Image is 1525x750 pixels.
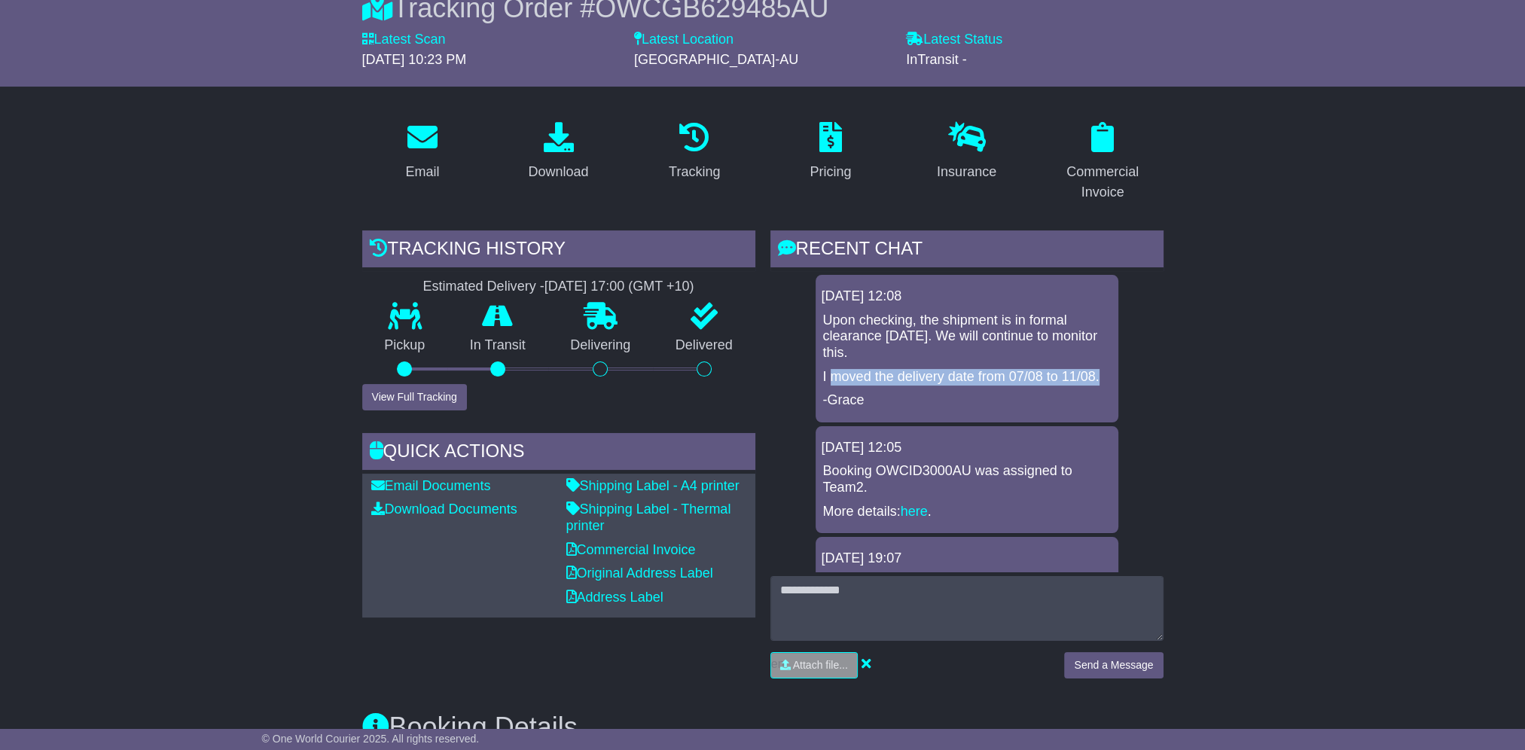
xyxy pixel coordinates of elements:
[1042,117,1164,208] a: Commercial Invoice
[262,733,480,745] span: © One World Courier 2025. All rights reserved.
[447,337,548,354] p: In Transit
[937,162,996,182] div: Insurance
[659,117,730,187] a: Tracking
[518,117,598,187] a: Download
[1064,652,1163,678] button: Send a Message
[362,712,1164,742] h3: Booking Details
[927,117,1006,187] a: Insurance
[634,32,734,48] label: Latest Location
[548,337,654,354] p: Delivering
[362,52,467,67] span: [DATE] 10:23 PM
[669,162,720,182] div: Tracking
[362,279,755,295] div: Estimated Delivery -
[566,478,740,493] a: Shipping Label - A4 printer
[653,337,755,354] p: Delivered
[634,52,798,67] span: [GEOGRAPHIC_DATA]-AU
[566,542,696,557] a: Commercial Invoice
[822,288,1112,305] div: [DATE] 12:08
[405,162,439,182] div: Email
[823,392,1111,409] p: -Grace
[362,230,755,271] div: Tracking history
[823,312,1111,361] p: Upon checking, the shipment is in formal clearance [DATE]. We will continue to monitor this.
[395,117,449,187] a: Email
[362,32,446,48] label: Latest Scan
[823,504,1111,520] p: More details: .
[566,590,663,605] a: Address Label
[906,32,1002,48] label: Latest Status
[566,502,731,533] a: Shipping Label - Thermal printer
[528,162,588,182] div: Download
[822,550,1112,567] div: [DATE] 19:07
[770,230,1164,271] div: RECENT CHAT
[810,162,851,182] div: Pricing
[823,369,1111,386] p: I moved the delivery date from 07/08 to 11/08.
[822,440,1112,456] div: [DATE] 12:05
[362,337,448,354] p: Pickup
[901,504,928,519] a: here
[1052,162,1154,203] div: Commercial Invoice
[362,433,755,474] div: Quick Actions
[566,566,713,581] a: Original Address Label
[823,463,1111,495] p: Booking OWCID3000AU was assigned to Team2.
[362,384,467,410] button: View Full Tracking
[371,502,517,517] a: Download Documents
[906,52,966,67] span: InTransit -
[544,279,694,295] div: [DATE] 17:00 (GMT +10)
[371,478,491,493] a: Email Documents
[800,117,861,187] a: Pricing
